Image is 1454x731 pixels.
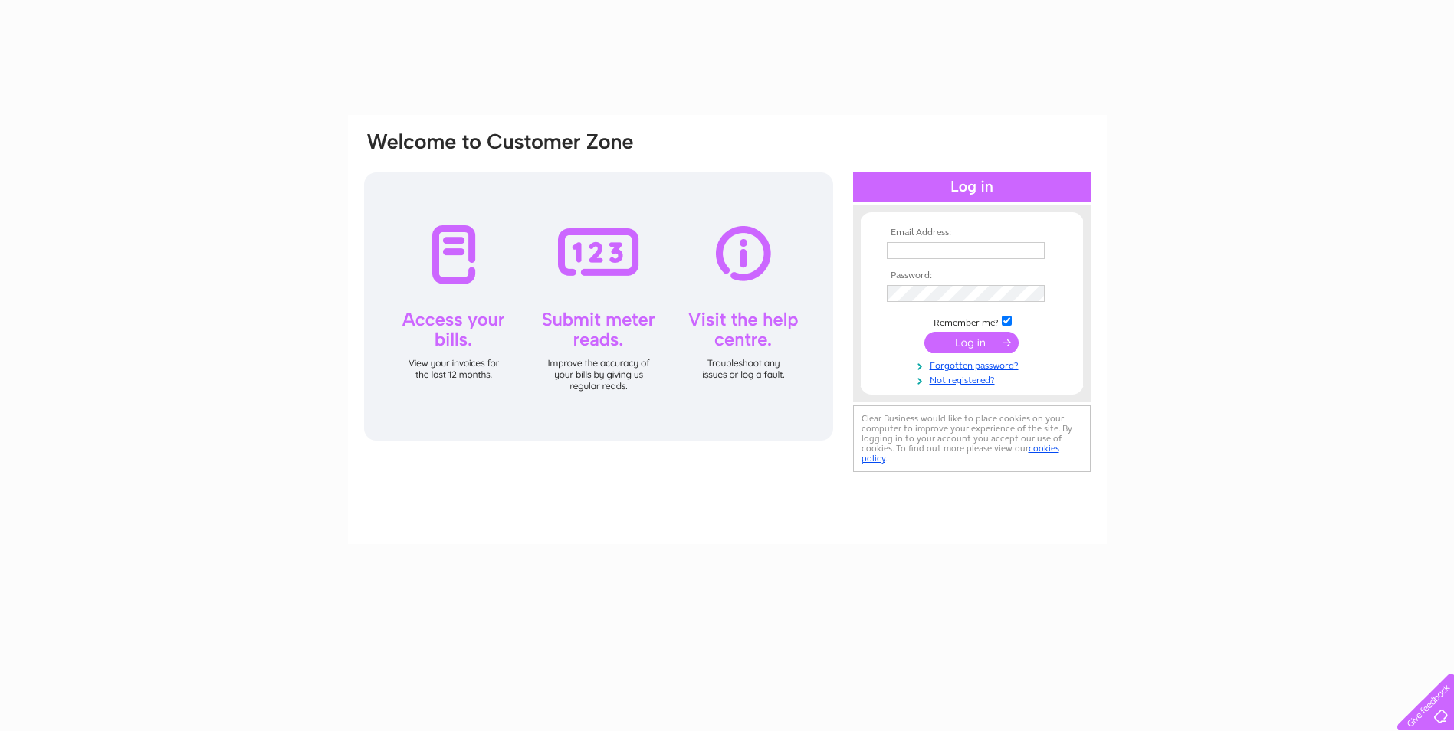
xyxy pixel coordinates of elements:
[924,332,1019,353] input: Submit
[883,228,1061,238] th: Email Address:
[862,443,1059,464] a: cookies policy
[887,372,1061,386] a: Not registered?
[883,270,1061,281] th: Password:
[853,405,1091,472] div: Clear Business would like to place cookies on your computer to improve your experience of the sit...
[883,313,1061,329] td: Remember me?
[887,357,1061,372] a: Forgotten password?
